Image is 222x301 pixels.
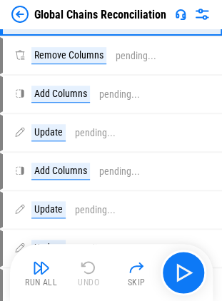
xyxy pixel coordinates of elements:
[128,278,146,287] div: Skip
[19,255,64,290] button: Run All
[128,259,145,276] img: Skip
[75,128,116,138] div: pending...
[31,201,66,218] div: Update
[116,51,156,61] div: pending...
[25,278,57,287] div: Run All
[113,255,159,290] button: Skip
[193,6,211,23] img: Settings menu
[31,163,90,180] div: Add Columns
[75,243,116,254] div: pending...
[175,9,186,20] img: Support
[11,6,29,23] img: Back
[33,259,50,276] img: Run All
[172,261,195,284] img: Main button
[75,205,116,215] div: pending...
[99,166,140,177] div: pending...
[31,86,90,103] div: Add Columns
[99,89,140,100] div: pending...
[31,47,106,64] div: Remove Columns
[31,124,66,141] div: Update
[31,240,66,257] div: Update
[34,8,166,21] div: Global Chains Reconciliation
